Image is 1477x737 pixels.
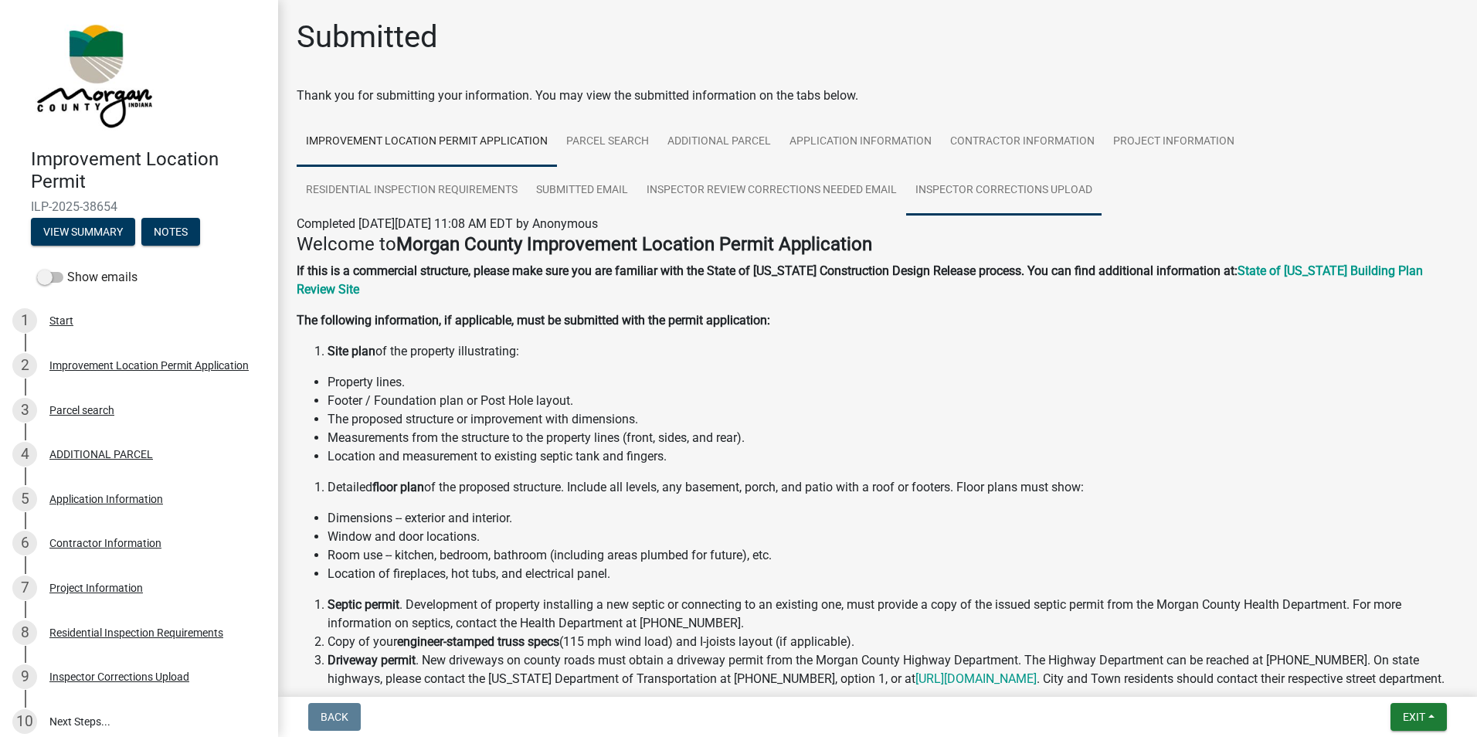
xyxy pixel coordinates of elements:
[12,487,37,511] div: 5
[328,633,1458,651] li: Copy of your (115 mph wind load) and I-joists layout (if applicable).
[321,711,348,723] span: Back
[780,117,941,167] a: Application Information
[328,528,1458,546] li: Window and door locations.
[941,117,1104,167] a: Contractor Information
[372,480,424,494] strong: floor plan
[297,263,1238,278] strong: If this is a commercial structure, please make sure you are familiar with the State of [US_STATE]...
[297,19,438,56] h1: Submitted
[49,360,249,371] div: Improvement Location Permit Application
[49,449,153,460] div: ADDITIONAL PARCEL
[396,233,872,255] strong: Morgan County Improvement Location Permit Application
[297,313,770,328] strong: The following information, if applicable, must be submitted with the permit application:
[141,226,200,239] wm-modal-confirm: Notes
[328,478,1458,497] li: Detailed of the proposed structure. Include all levels, any basement, porch, and patio with a roo...
[12,531,37,555] div: 6
[297,87,1458,105] div: Thank you for submitting your information. You may view the submitted information on the tabs below.
[457,690,605,705] strong: quit claim or warranty deed
[12,709,37,734] div: 10
[49,494,163,504] div: Application Information
[297,233,1458,256] h4: Welcome to
[557,117,658,167] a: Parcel search
[297,117,557,167] a: Improvement Location Permit Application
[328,342,1458,361] li: of the property illustrating:
[1104,117,1244,167] a: Project Information
[328,410,1458,429] li: The proposed structure or improvement with dimensions.
[915,671,1037,686] a: [URL][DOMAIN_NAME]
[49,315,73,326] div: Start
[328,653,416,667] strong: Driveway permit
[12,576,37,600] div: 7
[49,582,143,593] div: Project Information
[12,353,37,378] div: 2
[31,218,135,246] button: View Summary
[49,405,114,416] div: Parcel search
[328,344,375,358] strong: Site plan
[527,166,637,216] a: Submitted Email
[31,199,247,214] span: ILP-2025-38654
[637,166,906,216] a: Inspector Review Corrections Needed Email
[31,148,266,193] h4: Improvement Location Permit
[328,597,399,612] strong: Septic permit
[397,634,559,649] strong: engineer-stamped truss specs
[297,216,598,231] span: Completed [DATE][DATE] 11:08 AM EDT by Anonymous
[328,447,1458,466] li: Location and measurement to existing septic tank and fingers.
[37,268,138,287] label: Show emails
[308,703,361,731] button: Back
[328,509,1458,528] li: Dimensions -- exterior and interior.
[328,651,1458,688] li: . New driveways on county roads must obtain a driveway permit from the Morgan County Highway Depa...
[328,546,1458,565] li: Room use -- kitchen, bedroom, bathroom (including areas plumbed for future), etc.
[31,226,135,239] wm-modal-confirm: Summary
[141,218,200,246] button: Notes
[12,442,37,467] div: 4
[328,373,1458,392] li: Property lines.
[12,308,37,333] div: 1
[328,688,1458,707] li: A copy of your recorded for the property.
[328,429,1458,447] li: Measurements from the structure to the property lines (front, sides, and rear).
[658,117,780,167] a: ADDITIONAL PARCEL
[328,565,1458,583] li: Location of fireplaces, hot tubs, and electrical panel.
[12,620,37,645] div: 8
[328,392,1458,410] li: Footer / Foundation plan or Post Hole layout.
[297,166,527,216] a: Residential Inspection Requirements
[1390,703,1447,731] button: Exit
[297,263,1423,297] a: State of [US_STATE] Building Plan Review Site
[49,627,223,638] div: Residential Inspection Requirements
[31,16,155,132] img: Morgan County, Indiana
[49,538,161,549] div: Contractor Information
[49,671,189,682] div: Inspector Corrections Upload
[906,166,1102,216] a: Inspector Corrections Upload
[12,398,37,423] div: 3
[12,664,37,689] div: 9
[328,596,1458,633] li: . Development of property installing a new septic or connecting to an existing one, must provide ...
[1403,711,1425,723] span: Exit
